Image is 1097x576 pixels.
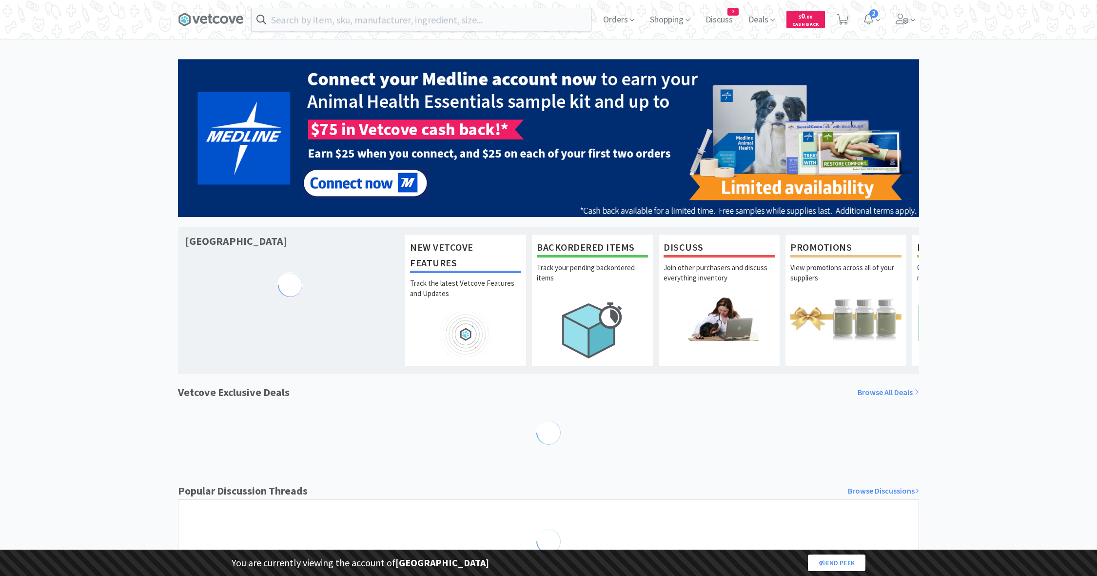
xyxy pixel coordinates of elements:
[790,262,901,297] p: View promotions across all of your suppliers
[410,239,521,273] h1: New Vetcove Features
[410,278,521,312] p: Track the latest Vetcove Features and Updates
[537,262,648,297] p: Track your pending backordered items
[537,239,648,258] h1: Backordered Items
[178,384,290,401] h1: Vetcove Exclusive Deals
[405,234,527,367] a: New Vetcove FeaturesTrack the latest Vetcove Features and Updates
[537,297,648,363] img: hero_backorders.png
[799,14,801,20] span: $
[785,234,907,367] a: PromotionsView promotions across all of your suppliers
[917,262,1028,297] p: Quickly compare prices across your most commonly ordered items
[702,16,737,24] a: Discuss2
[786,6,825,33] a: $0.00Cash Back
[185,234,287,248] h1: [GEOGRAPHIC_DATA]
[917,297,1028,341] img: hero_lists.png
[792,22,819,28] span: Cash Back
[664,262,775,297] p: Join other purchasers and discuss everything inventory
[178,59,919,217] img: ce6afa43f08247b5a07d73eaa7800fbd_796.png
[531,234,653,367] a: Backordered ItemsTrack your pending backordered items
[395,556,489,569] strong: [GEOGRAPHIC_DATA]
[178,482,308,499] h1: Popular Discussion Threads
[869,9,878,18] span: 2
[664,297,775,341] img: hero_discuss.png
[805,14,812,20] span: . 00
[658,234,780,367] a: DiscussJoin other purchasers and discuss everything inventory
[790,297,901,341] img: hero_promotions.png
[790,239,901,258] h1: Promotions
[728,8,738,15] span: 2
[858,386,919,399] a: Browse All Deals
[664,239,775,258] h1: Discuss
[799,11,812,20] span: 0
[917,239,1028,258] h1: Lists
[848,485,919,497] a: Browse Discussions
[410,312,521,357] img: hero_feature_roadmap.png
[808,555,865,571] a: End Peek
[912,234,1034,367] a: ListsQuickly compare prices across your most commonly ordered items
[232,555,489,571] p: You are currently viewing the account of
[252,8,591,31] input: Search by item, sku, manufacturer, ingredient, size...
